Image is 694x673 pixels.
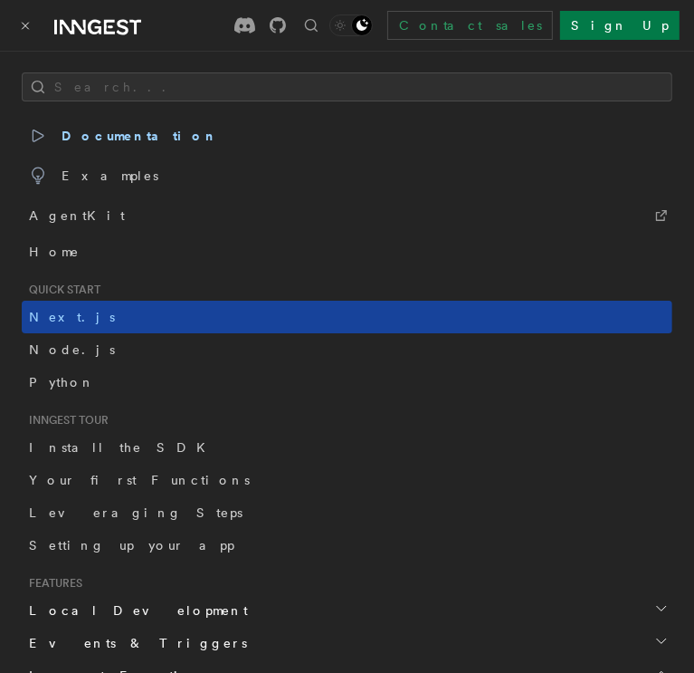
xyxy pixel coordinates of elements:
[22,196,672,236] a: AgentKit
[22,236,672,268] a: Home
[22,634,247,652] span: Events & Triggers
[560,11,680,40] a: Sign Up
[22,464,672,496] a: Your first Functions
[329,14,373,36] button: Toggle dark mode
[22,283,100,297] span: Quick start
[22,576,82,591] span: Features
[29,440,216,455] span: Install the SDK
[29,473,250,487] span: Your first Functions
[14,14,36,36] button: Toggle navigation
[29,538,234,553] span: Setting up your app
[22,156,672,196] a: Examples
[29,310,115,324] span: Next.js
[29,342,115,357] span: Node.js
[29,203,125,228] span: AgentKit
[22,366,672,399] a: Python
[22,413,109,428] span: Inngest tour
[22,72,672,101] button: Search...
[22,627,672,659] button: Events & Triggers
[29,163,158,188] span: Examples
[22,601,248,620] span: Local Development
[29,243,80,261] span: Home
[22,116,672,156] a: Documentation
[387,11,553,40] a: Contact sales
[300,14,322,36] button: Find something...
[22,594,672,627] button: Local Development
[22,431,672,464] a: Install the SDK
[22,333,672,366] a: Node.js
[22,301,672,333] a: Next.js
[22,529,672,562] a: Setting up your app
[29,123,218,149] span: Documentation
[29,375,95,389] span: Python
[22,496,672,529] a: Leveraging Steps
[29,505,242,520] span: Leveraging Steps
